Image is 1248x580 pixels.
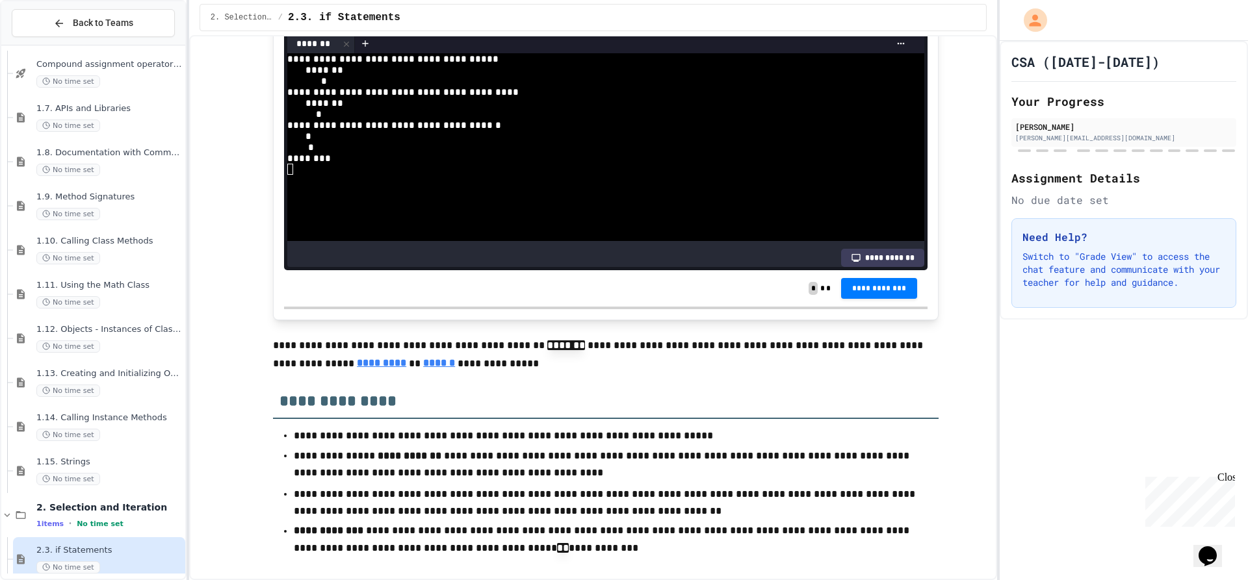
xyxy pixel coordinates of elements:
[36,75,100,88] span: No time set
[1022,250,1225,289] p: Switch to "Grade View" to access the chat feature and communicate with your teacher for help and ...
[12,9,175,37] button: Back to Teams
[1193,528,1235,567] iframe: chat widget
[73,16,133,30] span: Back to Teams
[36,501,183,513] span: 2. Selection and Iteration
[36,340,100,353] span: No time set
[36,429,100,441] span: No time set
[36,120,100,132] span: No time set
[36,147,183,158] span: 1.8. Documentation with Comments and Preconditions
[36,520,64,528] span: 1 items
[36,545,183,556] span: 2.3. if Statements
[36,208,100,220] span: No time set
[5,5,90,82] div: Chat with us now!Close
[36,561,100,574] span: No time set
[36,296,100,309] span: No time set
[1011,192,1236,208] div: No due date set
[36,368,183,379] span: 1.13. Creating and Initializing Objects: Constructors
[1140,472,1235,527] iframe: chat widget
[1015,121,1232,132] div: [PERSON_NAME]
[69,518,71,529] span: •
[36,280,183,291] span: 1.11. Using the Math Class
[36,164,100,176] span: No time set
[36,412,183,423] span: 1.14. Calling Instance Methods
[36,236,183,247] span: 1.10. Calling Class Methods
[288,10,400,25] span: 2.3. if Statements
[36,192,183,203] span: 1.9. Method Signatures
[36,457,183,468] span: 1.15. Strings
[211,12,273,23] span: 2. Selection and Iteration
[36,385,100,397] span: No time set
[1010,5,1050,35] div: My Account
[36,59,183,70] span: Compound assignment operators - Quiz
[278,12,283,23] span: /
[1011,169,1236,187] h2: Assignment Details
[36,324,183,335] span: 1.12. Objects - Instances of Classes
[1011,92,1236,110] h2: Your Progress
[36,252,100,264] span: No time set
[1011,53,1160,71] h1: CSA ([DATE]-[DATE])
[36,473,100,485] span: No time set
[77,520,123,528] span: No time set
[1022,229,1225,245] h3: Need Help?
[1015,133,1232,143] div: [PERSON_NAME][EMAIL_ADDRESS][DOMAIN_NAME]
[36,103,183,114] span: 1.7. APIs and Libraries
